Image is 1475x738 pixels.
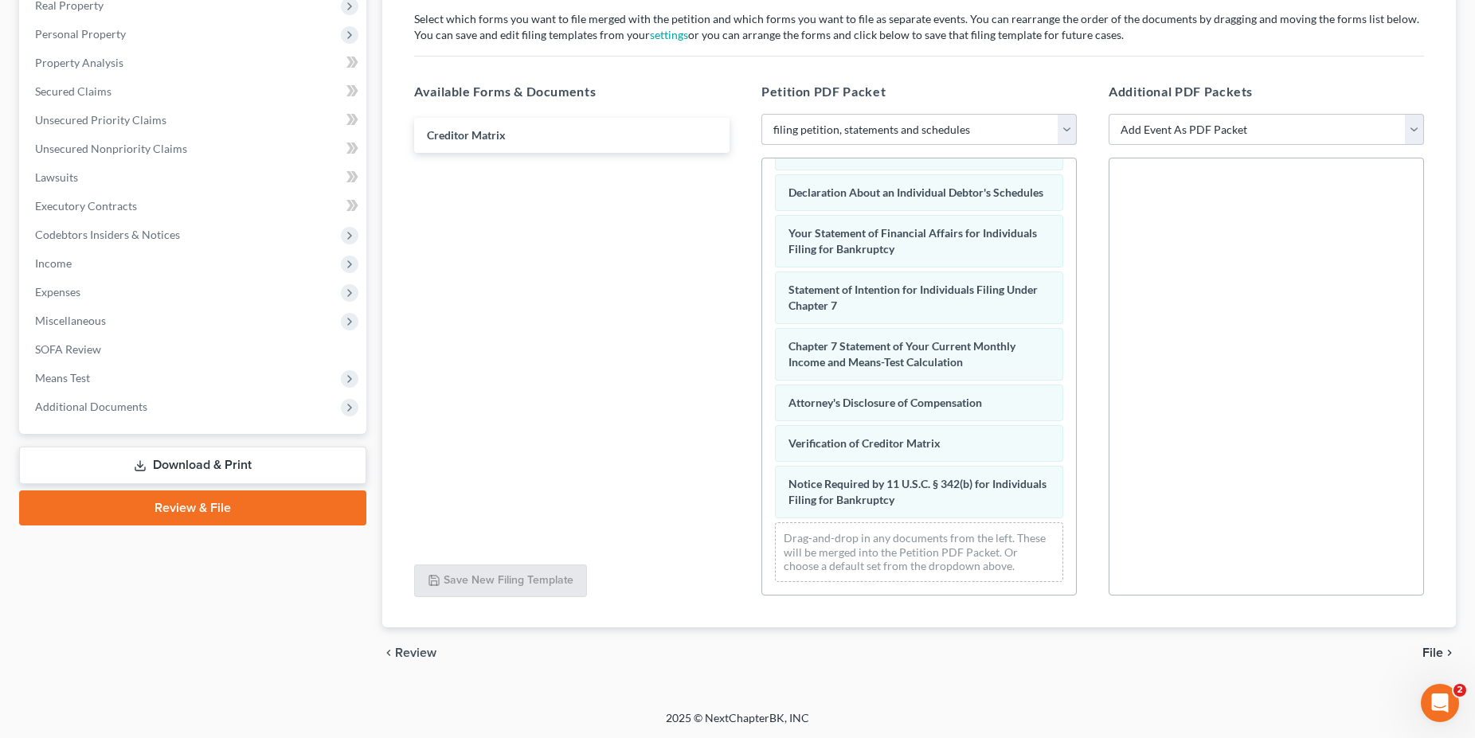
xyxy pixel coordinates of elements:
a: SOFA Review [22,335,366,364]
span: Notice Required by 11 U.S.C. § 342(b) for Individuals Filing for Bankruptcy [788,477,1047,506]
span: Codebtors Insiders & Notices [35,228,180,241]
a: Unsecured Priority Claims [22,106,366,135]
span: Your Statement of Financial Affairs for Individuals Filing for Bankruptcy [788,226,1037,256]
div: Drag-and-drop in any documents from the left. These will be merged into the Petition PDF Packet. ... [775,522,1063,582]
button: Save New Filing Template [414,564,587,598]
a: Unsecured Nonpriority Claims [22,135,366,163]
a: Secured Claims [22,77,366,106]
span: Miscellaneous [35,314,106,327]
a: Review & File [19,490,366,525]
a: settings [650,28,688,41]
h5: Available Forms & Documents [414,82,730,101]
a: Lawsuits [22,163,366,192]
span: Unsecured Priority Claims [35,113,166,127]
span: Property Analysis [35,56,123,69]
span: Personal Property [35,27,126,41]
a: Executory Contracts [22,192,366,221]
span: SOFA Review [35,342,101,356]
i: chevron_left [382,646,395,659]
span: Executory Contracts [35,199,137,213]
span: Secured Claims [35,84,112,98]
i: chevron_right [1443,646,1456,659]
button: chevron_left Review [382,646,452,659]
span: Additional Documents [35,400,147,413]
span: Means Test [35,371,90,385]
span: Income [35,256,72,270]
span: Petition PDF Packet [761,84,886,99]
span: Attorney's Disclosure of Compensation [788,396,982,409]
a: Download & Print [19,447,366,484]
p: Select which forms you want to file merged with the petition and which forms you want to file as ... [414,11,1424,43]
span: Unsecured Nonpriority Claims [35,142,187,155]
span: Review [395,646,436,659]
iframe: Intercom live chat [1421,684,1459,722]
span: 2 [1453,684,1466,697]
span: Chapter 7 Statement of Your Current Monthly Income and Means-Test Calculation [788,339,1015,369]
span: Declaration About an Individual Debtor's Schedules [788,185,1043,199]
span: Statement of Intention for Individuals Filing Under Chapter 7 [788,283,1038,312]
span: Verification of Creditor Matrix [788,436,941,450]
h5: Additional PDF Packets [1109,82,1424,101]
span: Lawsuits [35,170,78,184]
span: File [1422,646,1443,659]
span: Expenses [35,285,80,299]
a: Property Analysis [22,49,366,77]
span: Creditor Matrix [427,128,506,142]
